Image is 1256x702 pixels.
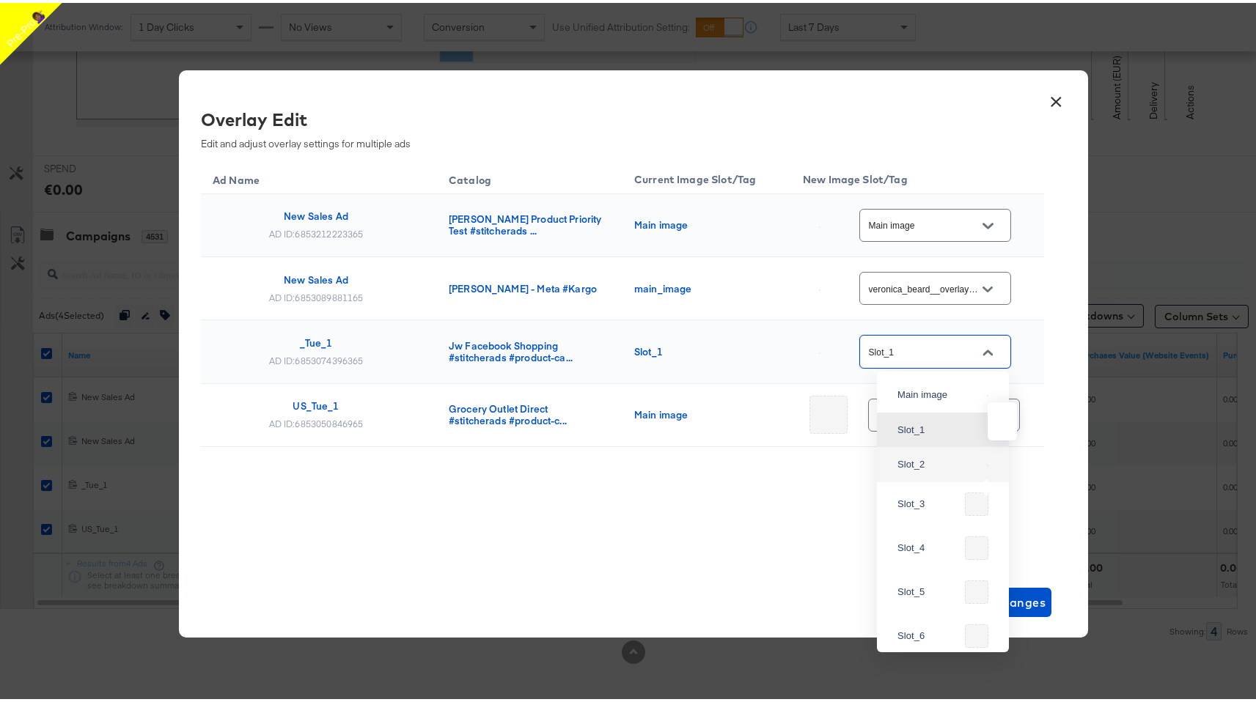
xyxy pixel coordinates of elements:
div: Slot_3 [897,494,959,509]
div: Jw Facebook Shopping #stitcherads #product-ca... [449,337,605,361]
div: Edit and adjust overlay settings for multiple ads [201,104,1033,147]
th: Current Image Slot/Tag [623,158,791,191]
div: main_image [634,280,774,292]
div: Slot_6 [897,626,959,640]
div: Grocery Outlet Direct #stitcherads #product-c... [449,400,605,424]
div: AD ID: 6853089881165 [269,289,364,300]
button: Open [977,212,999,234]
button: × [1043,82,1070,108]
th: New Image Slot/Tag [791,158,1044,191]
button: Open [977,276,999,298]
div: AD ID: 6853074396365 [269,352,364,363]
div: New Sales Ad [284,271,348,283]
div: Slot_4 [897,538,959,553]
div: New Sales Ad [284,207,348,219]
div: AD ID: 6853212223365 [269,225,364,237]
div: [PERSON_NAME] Product Priority Test #stitcherads ... [449,210,605,234]
div: Slot_1 [897,420,981,435]
div: Slot_5 [897,582,959,596]
div: Main image [634,216,774,228]
div: _Tue_1 [300,334,333,346]
div: [PERSON_NAME] - Meta #Kargo [449,280,605,292]
button: Close [977,339,999,361]
span: Ad Name [213,171,279,184]
div: Slot_2 [897,454,981,469]
div: US_Tue_1 [293,397,339,409]
span: Catalog [449,171,510,184]
div: Main image [634,406,774,418]
div: Overlay Edit [201,104,1033,129]
div: Slot_1 [634,343,774,355]
div: Main image [897,385,981,399]
div: AD ID: 6853050846965 [269,415,364,426]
